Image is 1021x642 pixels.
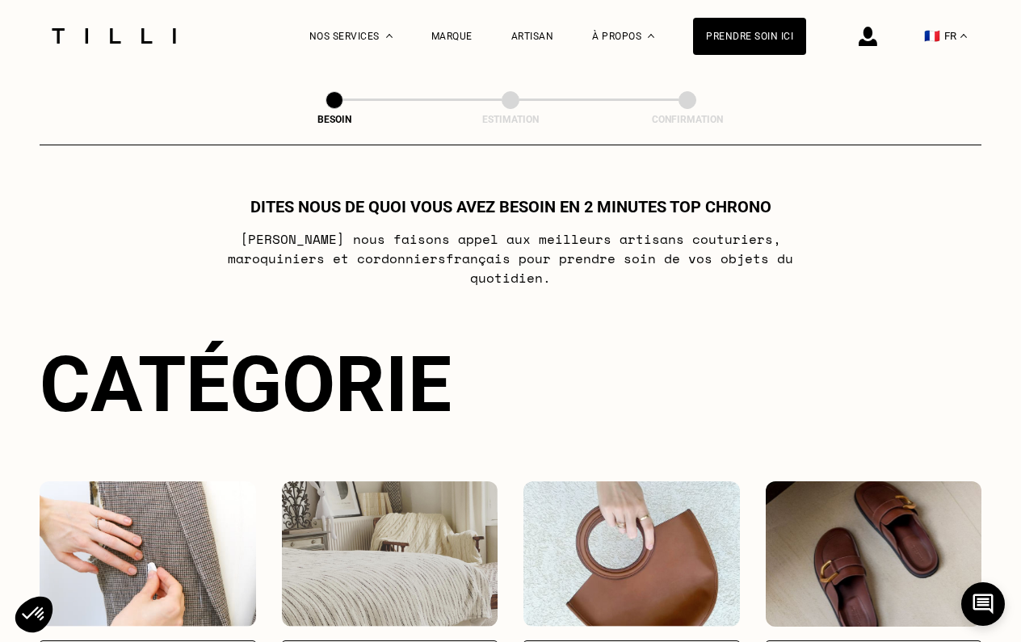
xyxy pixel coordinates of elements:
img: Chaussures [766,481,982,627]
div: Besoin [254,114,415,125]
a: Prendre soin ici [693,18,806,55]
a: Artisan [511,31,554,42]
img: Vêtements [40,481,256,627]
div: Estimation [430,114,591,125]
div: Confirmation [607,114,768,125]
img: Logo du service de couturière Tilli [46,28,182,44]
img: Intérieur [282,481,498,627]
div: Catégorie [40,339,981,430]
img: icône connexion [859,27,877,46]
p: [PERSON_NAME] nous faisons appel aux meilleurs artisans couturiers , maroquiniers et cordonniers ... [191,229,831,287]
img: Menu déroulant à propos [648,34,654,38]
img: Accessoires [523,481,740,627]
a: Marque [431,31,473,42]
h1: Dites nous de quoi vous avez besoin en 2 minutes top chrono [250,197,771,216]
img: menu déroulant [960,34,967,38]
span: 🇫🇷 [924,28,940,44]
img: Menu déroulant [386,34,393,38]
